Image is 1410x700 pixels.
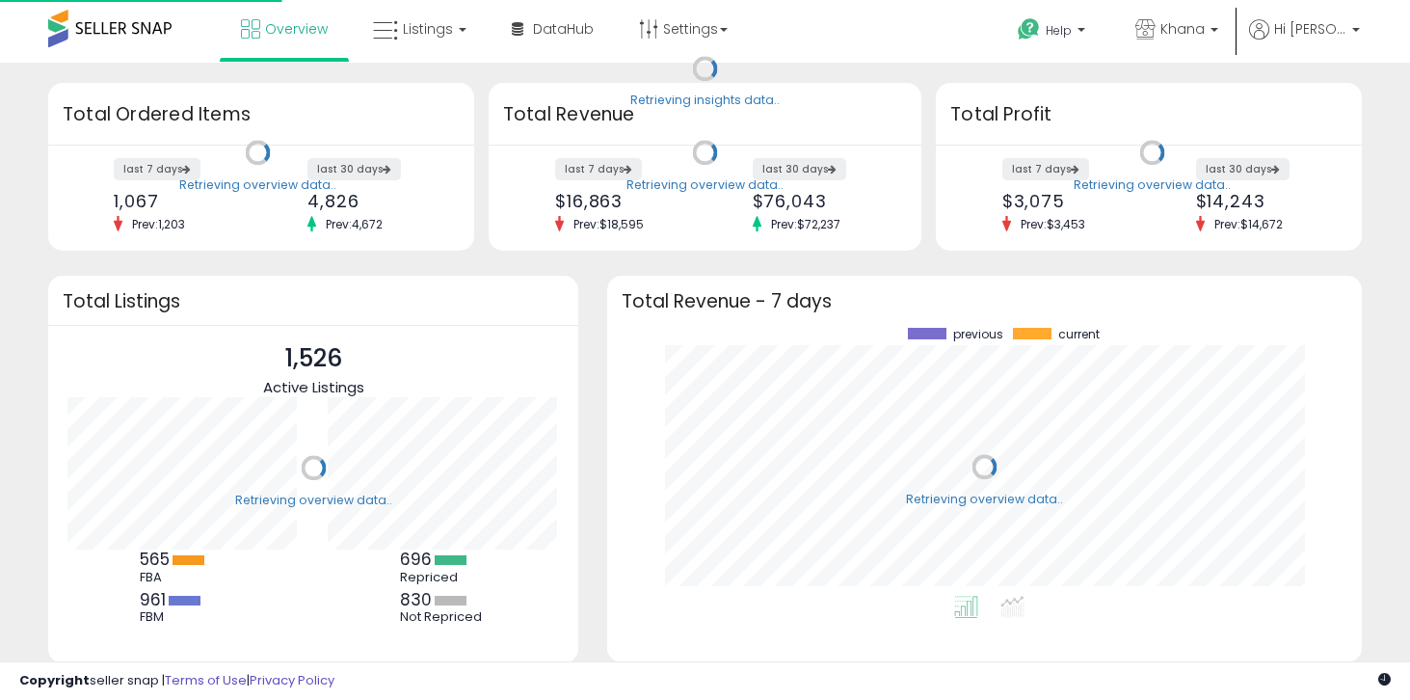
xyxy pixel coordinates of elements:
div: Retrieving overview data.. [906,491,1063,508]
a: Hi [PERSON_NAME] [1249,19,1360,63]
span: Overview [265,19,328,39]
span: Help [1046,22,1072,39]
div: Retrieving overview data.. [179,176,336,194]
span: DataHub [533,19,594,39]
span: Listings [403,19,453,39]
span: Khana [1160,19,1205,39]
div: seller snap | | [19,672,334,690]
div: Retrieving overview data.. [626,176,784,194]
strong: Copyright [19,671,90,689]
i: Get Help [1017,17,1041,41]
div: Retrieving overview data.. [1074,176,1231,194]
span: Hi [PERSON_NAME] [1274,19,1346,39]
div: Retrieving overview data.. [235,492,392,509]
a: Help [1002,3,1104,63]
